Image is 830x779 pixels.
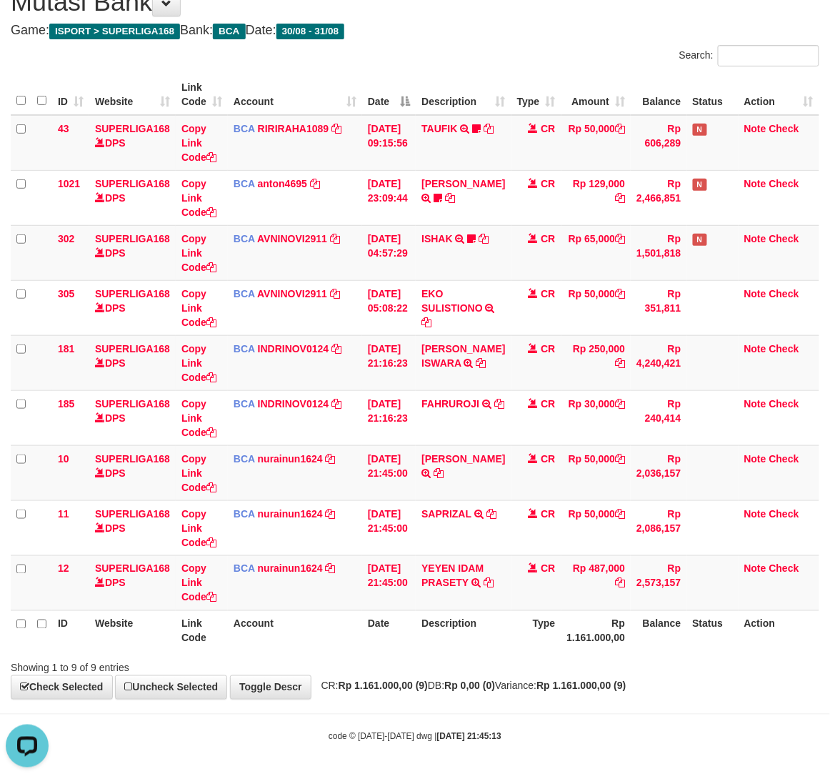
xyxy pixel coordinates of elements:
[95,178,170,189] a: SUPERLIGA168
[631,225,686,280] td: Rp 1,501,818
[58,178,80,189] span: 1021
[561,225,631,280] td: Rp 65,000
[258,123,329,134] a: RIRIRAHA1089
[693,179,707,191] span: Has Note
[541,178,555,189] span: CR
[181,508,216,548] a: Copy Link Code
[95,398,170,410] a: SUPERLIGA168
[181,343,216,383] a: Copy Link Code
[181,563,216,603] a: Copy Link Code
[631,555,686,610] td: Rp 2,573,157
[561,390,631,445] td: Rp 30,000
[95,123,170,134] a: SUPERLIGA168
[541,563,555,575] span: CR
[89,500,176,555] td: DPS
[631,280,686,335] td: Rp 351,811
[615,577,625,589] a: Copy Rp 487,000 to clipboard
[541,288,555,299] span: CR
[362,335,416,390] td: [DATE] 21:16:23
[329,732,501,742] small: code © [DATE]-[DATE] dwg |
[561,500,631,555] td: Rp 50,000
[693,124,707,136] span: Has Note
[331,398,341,410] a: Copy INDRINOV0124 to clipboard
[476,357,486,369] a: Copy DIONYSIUS ISWARA to clipboard
[89,74,176,115] th: Website: activate to sort column ascending
[769,123,799,134] a: Check
[362,390,416,445] td: [DATE] 21:16:23
[631,390,686,445] td: Rp 240,414
[362,445,416,500] td: [DATE] 21:45:00
[234,343,255,354] span: BCA
[234,233,255,244] span: BCA
[536,680,626,692] strong: Rp 1.161.000,00 (9)
[326,453,336,465] a: Copy nurainun1624 to clipboard
[58,233,74,244] span: 302
[486,508,496,520] a: Copy SAPRIZAL to clipboard
[421,288,483,314] a: EKO SULISTIONO
[631,115,686,171] td: Rp 606,289
[541,453,555,465] span: CR
[362,500,416,555] td: [DATE] 21:45:00
[541,233,555,244] span: CR
[615,357,625,369] a: Copy Rp 250,000 to clipboard
[89,610,176,651] th: Website
[421,178,505,189] a: [PERSON_NAME]
[494,398,504,410] a: Copy FAHRUROJI to clipboard
[362,555,416,610] td: [DATE] 21:45:00
[739,74,819,115] th: Action: activate to sort column ascending
[95,288,170,299] a: SUPERLIGA168
[362,74,416,115] th: Date: activate to sort column descending
[769,178,799,189] a: Check
[541,343,555,354] span: CR
[511,610,561,651] th: Type
[362,280,416,335] td: [DATE] 05:08:22
[58,343,74,354] span: 181
[421,343,505,369] a: [PERSON_NAME] ISWARA
[484,123,494,134] a: Copy TAUFIK to clipboard
[95,453,170,465] a: SUPERLIGA168
[511,74,561,115] th: Type: activate to sort column ascending
[541,123,555,134] span: CR
[445,192,455,204] a: Copy SRI BASUKI to clipboard
[744,233,766,244] a: Note
[11,655,335,675] div: Showing 1 to 9 of 9 entries
[95,563,170,575] a: SUPERLIGA168
[95,508,170,520] a: SUPERLIGA168
[228,74,362,115] th: Account: activate to sort column ascending
[769,508,799,520] a: Check
[744,343,766,354] a: Note
[437,732,501,742] strong: [DATE] 21:45:13
[58,288,74,299] span: 305
[421,317,431,328] a: Copy EKO SULISTIONO to clipboard
[434,467,444,479] a: Copy DEDY HARYANTO to clipboard
[744,563,766,575] a: Note
[331,123,341,134] a: Copy RIRIRAHA1089 to clipboard
[330,233,340,244] a: Copy AVNINOVI2911 to clipboard
[52,74,89,115] th: ID: activate to sort column ascending
[89,335,176,390] td: DPS
[561,74,631,115] th: Amount: activate to sort column ascending
[234,398,255,410] span: BCA
[89,170,176,225] td: DPS
[444,680,495,692] strong: Rp 0,00 (0)
[615,233,625,244] a: Copy Rp 65,000 to clipboard
[541,398,555,410] span: CR
[176,610,228,651] th: Link Code
[331,343,341,354] a: Copy INDRINOV0124 to clipboard
[52,610,89,651] th: ID
[234,178,255,189] span: BCA
[718,45,819,66] input: Search:
[176,74,228,115] th: Link Code: activate to sort column ascending
[234,123,255,134] span: BCA
[769,288,799,299] a: Check
[181,398,216,438] a: Copy Link Code
[58,398,74,410] span: 185
[687,74,739,115] th: Status
[421,123,457,134] a: TAUFIK
[744,288,766,299] a: Note
[314,680,626,692] span: CR: DB: Variance:
[744,123,766,134] a: Note
[234,508,255,520] span: BCA
[561,555,631,610] td: Rp 487,000
[615,398,625,410] a: Copy Rp 30,000 to clipboard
